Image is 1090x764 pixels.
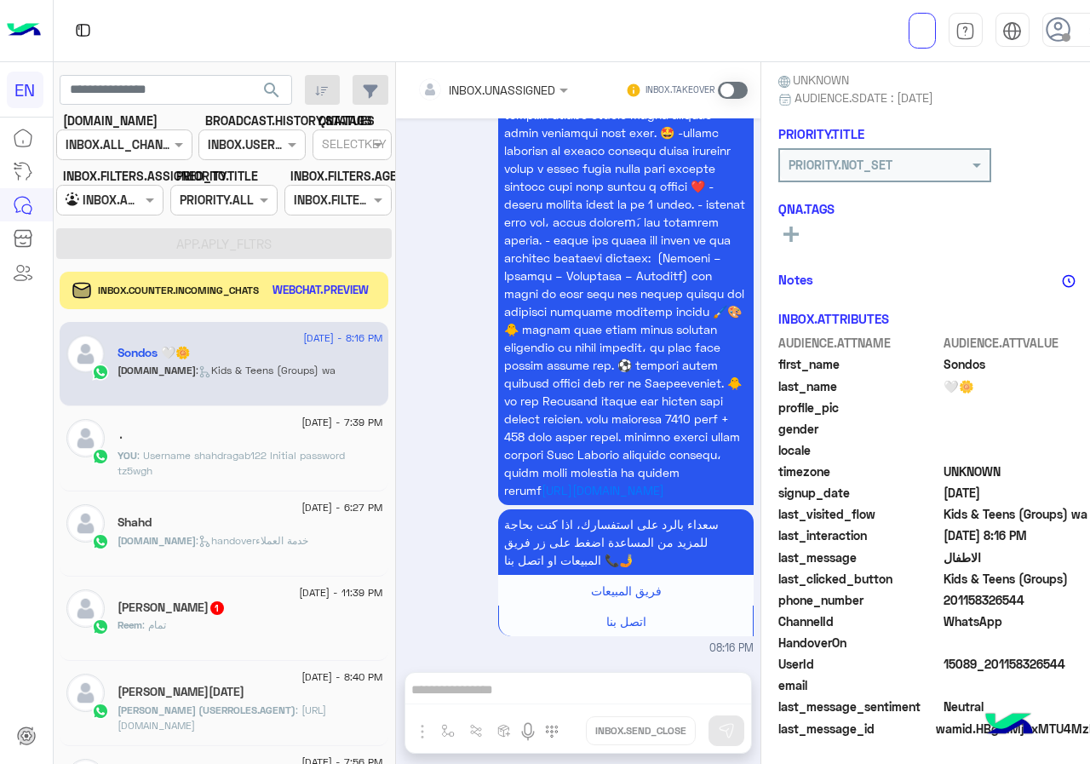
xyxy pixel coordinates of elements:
img: defaultAdmin.png [66,504,105,543]
img: defaultAdmin.png [66,674,105,712]
span: Reem [118,618,142,631]
span: last_clicked_button [778,570,941,588]
span: timezone [778,462,941,480]
label: PRIORITY.TITLE [176,167,258,185]
label: INBOX.FILTERS.AGENT_NOTES [290,167,456,185]
img: WhatsApp [92,703,109,720]
span: search [261,80,282,101]
span: loremi dolorsi ametc ad elit sedd eiusmo temp..in utlabo etdolo magna aliquae admin veniamqui nos... [504,89,745,497]
h5: ٠ [118,430,124,445]
h6: PRIORITY.TITLE [778,126,864,141]
span: gender [778,420,941,438]
span: last_name [778,377,941,395]
h6: Notes [778,272,813,287]
span: [DOMAIN_NAME] [118,534,196,547]
img: tab [1002,21,1022,41]
span: email [778,676,941,694]
h5: Sondos 🤍🌼 [118,346,190,360]
span: UserId [778,655,941,673]
span: signup_date [778,484,941,502]
h6: INBOX.ATTRIBUTES [778,311,889,326]
span: UNKNOWN [778,71,850,89]
p: 13/8/2025, 8:16 PM [498,82,754,505]
img: tab [955,21,975,41]
button: WEBCHAT.PREVIEW [265,278,376,302]
span: 08:16 PM [709,640,754,657]
a: [URL][DOMAIN_NAME] [542,483,664,497]
span: [PERSON_NAME] (USERROLES.AGENT) [118,704,295,716]
div: SELECTKEY [319,135,387,157]
span: 1 [210,601,224,615]
span: [DATE] - 7:39 PM [301,415,382,430]
span: phone_number [778,591,941,609]
h5: Reem Waheed [118,600,226,615]
img: WhatsApp [92,448,109,465]
img: WhatsApp [92,533,109,550]
img: WhatsApp [92,618,109,635]
span: first_name [778,355,941,373]
span: https://englishcapsules.net/lms/student/tc/tests/test/76335/view [118,704,326,732]
span: last_interaction [778,526,941,544]
p: 13/8/2025, 8:16 PM [498,509,754,575]
div: EN [7,72,43,108]
img: defaultAdmin.png [66,589,105,628]
span: last_message_id [778,720,932,738]
span: YOU [118,449,137,462]
span: ChannelId [778,612,941,630]
img: hulul-logo.png [979,696,1039,755]
img: tab [72,20,94,41]
span: profile_pic [778,399,941,416]
span: تمام [142,618,166,631]
img: notes [1062,274,1076,288]
span: [DATE] - 6:27 PM [301,500,382,515]
span: locale [778,441,941,459]
span: HandoverOn [778,634,941,652]
img: WhatsApp [92,364,109,381]
span: اتصل بنا [606,614,646,629]
span: [DOMAIN_NAME] [118,364,196,376]
span: last_message [778,549,941,566]
label: BROADCAST.HISTORY.STATUES [205,112,375,129]
img: Logo [7,13,41,49]
span: Username shahdragab122 Initial password tz5wgh [118,449,345,477]
span: [DATE] - 8:40 PM [301,669,382,685]
span: last_visited_flow [778,505,941,523]
label: [DOMAIN_NAME] [63,112,158,129]
span: [DATE] - 11:39 PM [299,585,382,600]
h5: Shahd [118,515,152,530]
h5: Mustafa Ramadan [118,685,244,699]
a: tab [949,13,983,49]
button: INBOX.SEND_CLOSE [586,716,696,745]
span: INBOX.COUNTER.INCOMING_CHATS [98,283,259,298]
img: defaultAdmin.png [66,335,105,373]
button: search [251,75,293,112]
button: APP.APLY_FLTRS [56,228,392,259]
label: INBOX.FILTERS.ASSIGNED_TO [63,167,226,185]
span: فريق المبيعات [591,583,662,598]
span: AUDIENCE.ATTNAME [778,334,941,352]
small: INBOX.TAKEOVER [645,83,714,97]
span: : Kids & Teens (Groups) wa [196,364,336,376]
label: QNA.TAGS [318,112,372,129]
span: [DATE] - 8:16 PM [303,330,382,346]
span: last_message_sentiment [778,698,941,715]
img: defaultAdmin.png [66,419,105,457]
span: : handoverخدمة العملاء [196,534,308,547]
span: AUDIENCE.SDATE : [DATE] [795,89,933,106]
